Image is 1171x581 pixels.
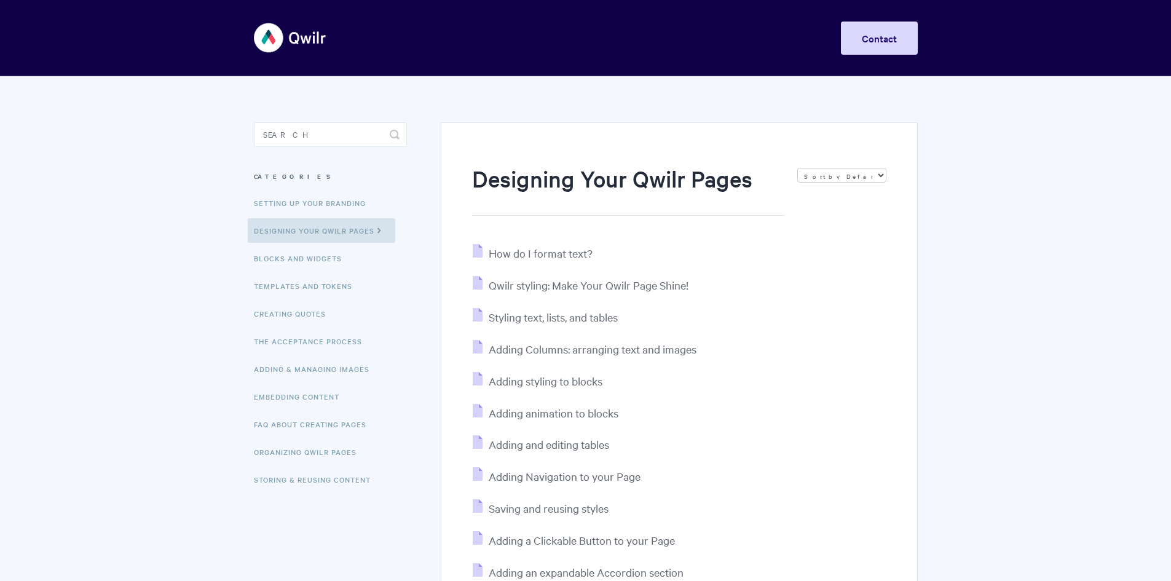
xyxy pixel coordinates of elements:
[473,469,641,483] a: Adding Navigation to your Page
[489,437,609,451] span: Adding and editing tables
[489,533,675,547] span: Adding a Clickable Button to your Page
[489,342,696,356] span: Adding Columns: arranging text and images
[254,467,380,492] a: Storing & Reusing Content
[489,469,641,483] span: Adding Navigation to your Page
[489,374,602,388] span: Adding styling to blocks
[473,278,688,292] a: Qwilr styling: Make Your Qwilr Page Shine!
[254,246,351,271] a: Blocks and Widgets
[473,565,684,579] a: Adding an expandable Accordion section
[254,440,366,464] a: Organizing Qwilr Pages
[254,329,371,354] a: The Acceptance Process
[473,246,593,260] a: How do I format text?
[489,246,593,260] span: How do I format text?
[254,15,327,61] img: Qwilr Help Center
[248,218,395,243] a: Designing Your Qwilr Pages
[254,301,335,326] a: Creating Quotes
[489,310,618,324] span: Styling text, lists, and tables
[473,406,618,420] a: Adding animation to blocks
[472,163,784,216] h1: Designing Your Qwilr Pages
[473,533,675,547] a: Adding a Clickable Button to your Page
[489,406,618,420] span: Adding animation to blocks
[254,122,407,147] input: Search
[489,501,609,515] span: Saving and reusing styles
[473,501,609,515] a: Saving and reusing styles
[254,191,375,215] a: Setting up your Branding
[473,437,609,451] a: Adding and editing tables
[473,374,602,388] a: Adding styling to blocks
[254,165,407,188] h3: Categories
[254,274,361,298] a: Templates and Tokens
[489,565,684,579] span: Adding an expandable Accordion section
[473,310,618,324] a: Styling text, lists, and tables
[841,22,918,55] a: Contact
[489,278,688,292] span: Qwilr styling: Make Your Qwilr Page Shine!
[254,357,379,381] a: Adding & Managing Images
[797,168,886,183] select: Page reloads on selection
[473,342,696,356] a: Adding Columns: arranging text and images
[254,412,376,437] a: FAQ About Creating Pages
[254,384,349,409] a: Embedding Content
